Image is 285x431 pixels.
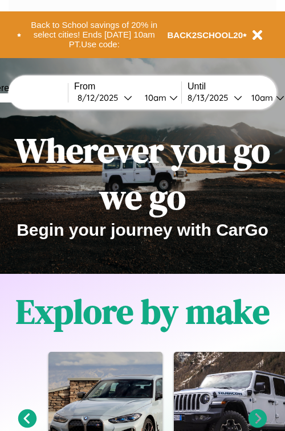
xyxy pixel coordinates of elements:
div: 10am [139,92,169,103]
button: Back to School savings of 20% in select cities! Ends [DATE] 10am PT.Use code: [21,17,168,52]
div: 8 / 13 / 2025 [188,92,234,103]
div: 8 / 12 / 2025 [78,92,124,103]
button: 10am [136,92,181,104]
b: BACK2SCHOOL20 [168,30,243,40]
h1: Explore by make [16,288,270,335]
label: From [74,81,181,92]
button: 8/12/2025 [74,92,136,104]
div: 10am [246,92,276,103]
